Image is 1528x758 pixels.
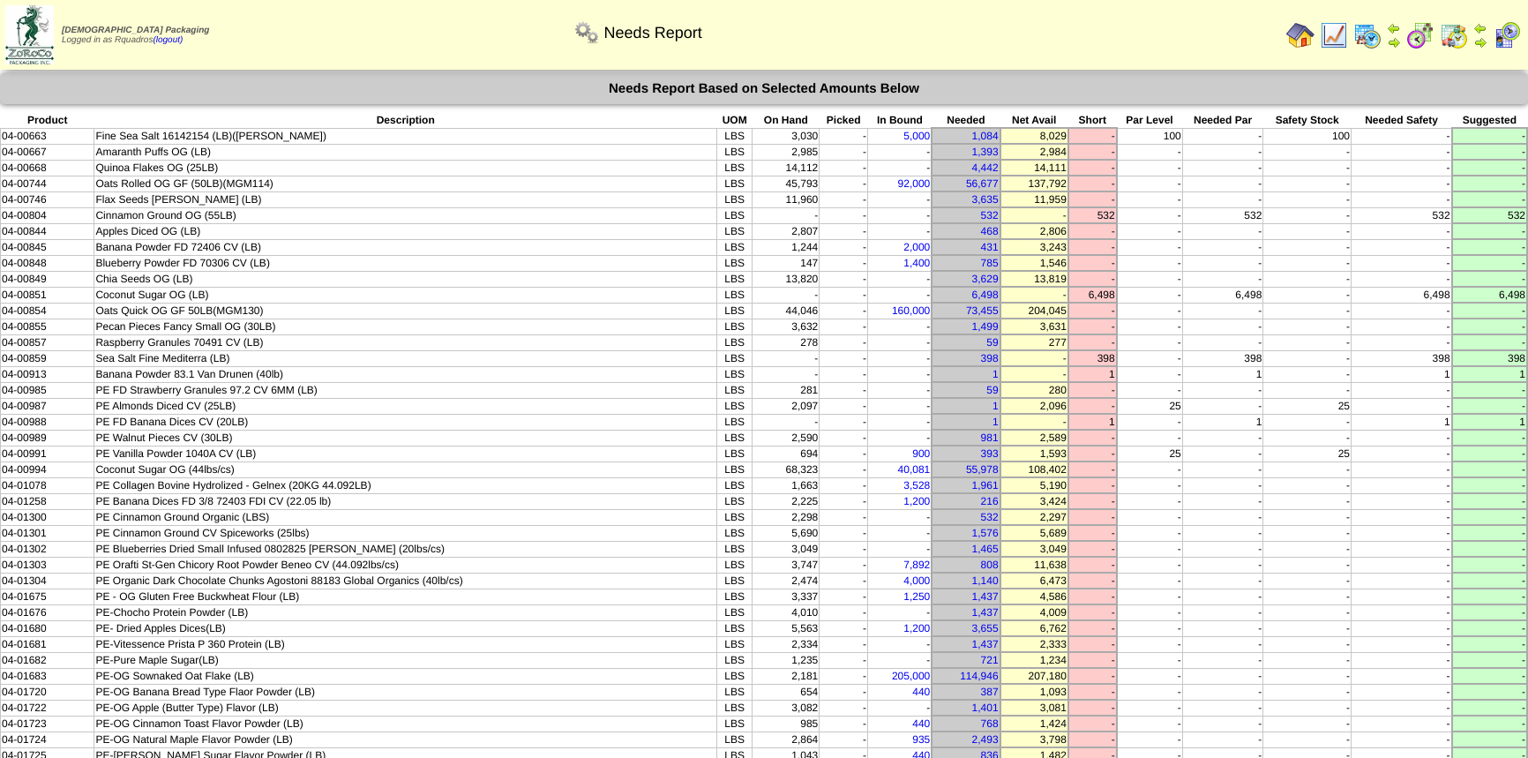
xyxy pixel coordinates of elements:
[1452,176,1527,191] td: -
[1117,271,1183,287] td: -
[1117,176,1183,191] td: -
[1182,366,1263,382] td: 1
[1352,239,1452,255] td: -
[1263,176,1352,191] td: -
[753,382,820,398] td: 281
[820,239,868,255] td: -
[1,303,94,319] td: 04-00854
[903,130,930,142] a: 5,000
[1352,144,1452,160] td: -
[1068,207,1117,223] td: 532
[898,463,931,476] a: 40,081
[94,382,717,398] td: PE FD Strawberry Granules 97.2 CV 6MM (LB)
[94,255,717,271] td: Blueberry Powder FD 70306 CV (LB)
[94,366,717,382] td: Banana Powder 83.1 Van Drunen (40lb)
[1352,303,1452,319] td: -
[62,26,209,35] span: [DEMOGRAPHIC_DATA] Packaging
[1320,21,1348,49] img: line_graph.gif
[94,239,717,255] td: Banana Powder FD 72406 CV (LB)
[1263,334,1352,350] td: -
[868,287,933,303] td: -
[1263,366,1352,382] td: -
[820,128,868,144] td: -
[1000,287,1068,303] td: -
[1000,176,1068,191] td: 137,792
[94,176,717,191] td: Oats Rolled OG GF (50LB)(MGM114)
[1,207,94,223] td: 04-00804
[753,319,820,334] td: 3,632
[1352,128,1452,144] td: -
[972,193,999,206] a: 3,635
[1117,128,1183,144] td: 100
[753,287,820,303] td: -
[1493,21,1521,49] img: calendarcustomer.gif
[1452,303,1527,319] td: -
[903,495,930,507] a: 1,200
[972,590,999,603] a: 1,437
[1452,160,1527,176] td: -
[1473,21,1487,35] img: arrowleft.gif
[1452,128,1527,144] td: -
[820,319,868,334] td: -
[1000,144,1068,160] td: 2,984
[1000,160,1068,176] td: 14,111
[753,334,820,350] td: 278
[820,160,868,176] td: -
[1117,239,1183,255] td: -
[903,257,930,269] a: 1,400
[1,366,94,382] td: 04-00913
[1117,350,1183,366] td: -
[1387,21,1401,35] img: arrowleft.gif
[573,19,601,47] img: workflow.png
[1182,303,1263,319] td: -
[753,160,820,176] td: 14,112
[716,223,752,239] td: LBS
[1182,319,1263,334] td: -
[903,574,930,587] a: 4,000
[868,207,933,223] td: -
[1352,223,1452,239] td: -
[972,320,999,333] a: 1,499
[62,26,209,45] span: Logged in as Rquadros
[1352,176,1452,191] td: -
[1263,160,1352,176] td: -
[972,622,999,634] a: 3,655
[1068,271,1117,287] td: -
[1182,334,1263,350] td: -
[1452,223,1527,239] td: -
[966,177,999,190] a: 56,677
[1,160,94,176] td: 04-00668
[1352,160,1452,176] td: -
[1352,191,1452,207] td: -
[1117,382,1183,398] td: -
[753,191,820,207] td: 11,960
[1117,319,1183,334] td: -
[1263,350,1352,366] td: -
[716,207,752,223] td: LBS
[1,255,94,271] td: 04-00848
[1000,334,1068,350] td: 277
[898,177,931,190] a: 92,000
[1117,334,1183,350] td: -
[972,606,999,619] a: 1,437
[1000,255,1068,271] td: 1,546
[716,350,752,366] td: LBS
[1263,303,1352,319] td: -
[753,271,820,287] td: 13,820
[1,176,94,191] td: 04-00744
[1182,255,1263,271] td: -
[912,733,930,746] a: 935
[1452,239,1527,255] td: -
[972,543,999,555] a: 1,465
[1452,319,1527,334] td: -
[753,239,820,255] td: 1,244
[903,241,930,253] a: 2,000
[1000,207,1068,223] td: -
[820,287,868,303] td: -
[1,128,94,144] td: 04-00663
[912,686,930,698] a: 440
[868,113,933,128] th: In Bound
[820,255,868,271] td: -
[820,366,868,382] td: -
[1452,255,1527,271] td: -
